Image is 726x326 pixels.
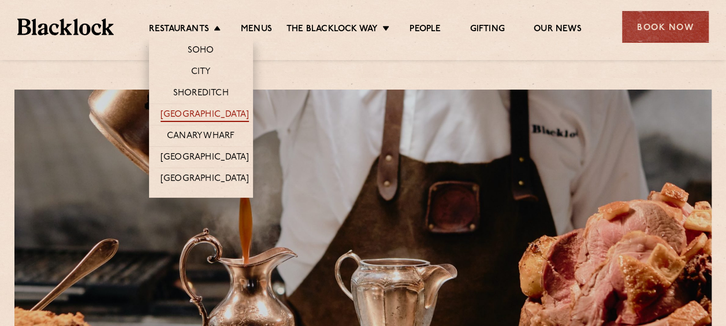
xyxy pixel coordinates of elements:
[161,152,249,165] a: [GEOGRAPHIC_DATA]
[167,131,234,143] a: Canary Wharf
[188,45,214,58] a: Soho
[149,24,209,36] a: Restaurants
[409,24,441,36] a: People
[161,109,249,122] a: [GEOGRAPHIC_DATA]
[161,173,249,186] a: [GEOGRAPHIC_DATA]
[534,24,582,36] a: Our News
[191,66,211,79] a: City
[622,11,709,43] div: Book Now
[241,24,272,36] a: Menus
[17,18,114,35] img: BL_Textured_Logo-footer-cropped.svg
[470,24,504,36] a: Gifting
[173,88,229,101] a: Shoreditch
[286,24,378,36] a: The Blacklock Way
